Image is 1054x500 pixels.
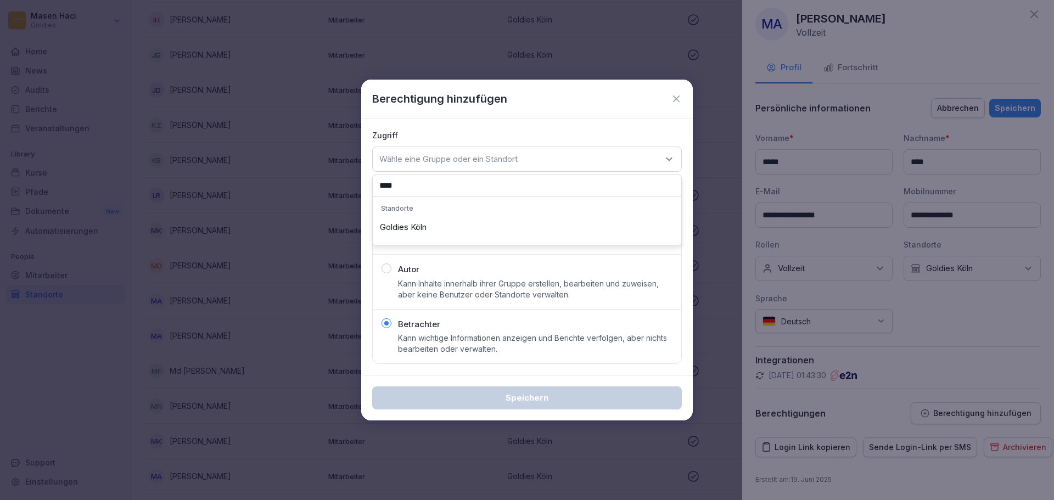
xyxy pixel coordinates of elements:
button: Speichern [372,386,682,409]
p: Wähle eine Gruppe oder ein Standort [379,154,518,165]
div: Speichern [381,392,673,404]
p: Kann Inhalte innerhalb ihrer Gruppe erstellen, bearbeiten und zuweisen, aber keine Benutzer oder ... [398,278,672,300]
div: Goldies Köln [375,217,679,238]
p: Standorte [375,199,679,217]
p: Kann wichtige Informationen anzeigen und Berichte verfolgen, aber nichts bearbeiten oder verwalten. [398,333,672,355]
p: Berechtigung hinzufügen [372,91,507,107]
p: Autor [398,263,419,276]
p: Zugriff [372,130,682,141]
p: Betrachter [398,318,440,331]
